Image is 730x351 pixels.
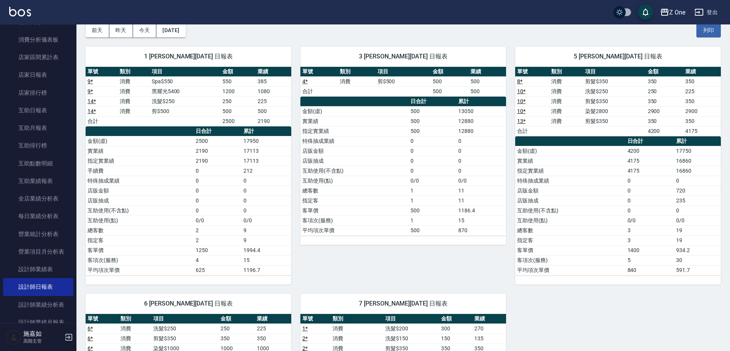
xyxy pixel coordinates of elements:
td: 1 [409,196,456,205]
th: 類別 [549,67,583,77]
td: 0 [456,136,506,146]
td: 消費 [549,86,583,96]
td: Spa$550 [150,76,221,86]
td: 1 [409,215,456,225]
table: a dense table [86,126,291,275]
td: 剪$500 [376,76,431,86]
th: 單號 [86,314,118,324]
td: 指定實業績 [86,156,194,166]
td: 剪髮$350 [583,96,646,106]
a: 全店業績分析表 [3,190,73,207]
td: 1994.4 [242,245,291,255]
td: 消費 [118,106,150,116]
a: 設計師業績月報表 [3,314,73,331]
th: 項目 [583,67,646,77]
td: 212 [242,166,291,176]
td: 250 [646,86,683,96]
td: 0/0 [242,215,291,225]
th: 單號 [300,67,338,77]
th: 單號 [300,314,331,324]
td: 實業績 [515,156,626,166]
th: 日合計 [194,126,242,136]
td: 消費 [549,116,583,126]
a: 互助排行榜 [3,137,73,154]
td: 互助使用(不含點) [86,205,194,215]
a: 每日業績分析表 [3,207,73,225]
td: 金額(虛) [300,106,409,116]
td: 2190 [194,146,242,156]
td: 500 [431,86,468,96]
td: 4175 [626,156,674,166]
td: 3 [626,225,674,235]
td: 17950 [242,136,291,146]
td: 250 [219,324,255,333]
td: 0 [626,205,674,215]
th: 項目 [151,314,219,324]
td: 19 [674,235,721,245]
td: 0 [194,166,242,176]
th: 累計 [674,136,721,146]
td: 平均項次單價 [515,265,626,275]
button: 前天 [86,23,109,37]
td: 135 [472,333,506,343]
td: 染髮2800 [583,106,646,116]
img: Person [6,330,21,345]
th: 項目 [383,314,439,324]
td: 合計 [86,116,118,126]
td: 0 [409,156,456,166]
td: 3 [626,235,674,245]
td: 235 [674,196,721,205]
td: 指定實業績 [300,126,409,136]
td: 消費 [118,333,151,343]
td: 350 [646,76,683,86]
td: 4175 [683,126,721,136]
button: 昨天 [109,23,133,37]
td: 0 [409,136,456,146]
td: 9 [242,235,291,245]
td: 0 [456,156,506,166]
th: 單號 [515,67,549,77]
td: 17113 [242,146,291,156]
td: 500 [409,116,456,126]
td: 270 [472,324,506,333]
td: 合計 [300,86,338,96]
span: 3 [PERSON_NAME][DATE] 日報表 [310,53,497,60]
td: 消費 [118,96,150,106]
td: 0 [194,186,242,196]
td: 互助使用(不含點) [515,205,626,215]
td: 互助使用(點) [515,215,626,225]
button: save [638,5,653,20]
th: 累計 [242,126,291,136]
button: 登出 [691,5,721,19]
a: 互助點數明細 [3,155,73,172]
td: 客單價 [86,245,194,255]
table: a dense table [300,67,506,97]
td: 互助使用(點) [300,176,409,186]
th: 業績 [683,67,721,77]
th: 金額 [221,67,256,77]
td: 0 [194,176,242,186]
td: 金額(虛) [86,136,194,146]
th: 項目 [150,67,221,77]
th: 累計 [456,97,506,107]
td: 350 [255,333,291,343]
td: 消費 [331,333,383,343]
td: 指定實業績 [515,166,626,176]
td: 實業績 [300,116,409,126]
td: 客單價 [515,245,626,255]
p: 高階主管 [23,338,62,345]
td: 黑耀光5400 [150,86,221,96]
td: 0 [242,205,291,215]
td: 總客數 [515,225,626,235]
td: 12880 [456,126,506,136]
h5: 施嘉如 [23,330,62,338]
td: 消費 [118,324,151,333]
td: 洗髮$250 [150,96,221,106]
td: 客單價 [300,205,409,215]
td: 店販金額 [515,186,626,196]
td: 洗髮$250 [151,324,219,333]
td: 5 [626,255,674,265]
td: 591.7 [674,265,721,275]
th: 日合計 [409,97,456,107]
td: 500 [431,76,468,86]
